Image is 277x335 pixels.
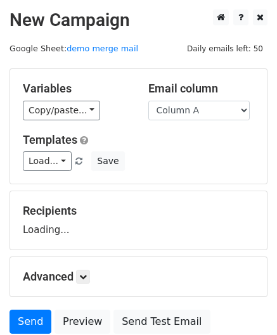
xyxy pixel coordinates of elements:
a: Daily emails left: 50 [183,44,267,53]
h5: Variables [23,82,129,96]
a: Send [10,310,51,334]
h5: Recipients [23,204,254,218]
a: Templates [23,133,77,146]
span: Daily emails left: 50 [183,42,267,56]
a: demo merge mail [67,44,138,53]
a: Preview [55,310,110,334]
h5: Advanced [23,270,254,284]
h2: New Campaign [10,9,267,31]
a: Send Test Email [113,310,210,334]
div: Loading... [23,204,254,237]
a: Copy/paste... [23,101,100,120]
a: Load... [23,151,72,171]
h5: Email column [148,82,255,96]
button: Save [91,151,124,171]
small: Google Sheet: [10,44,138,53]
